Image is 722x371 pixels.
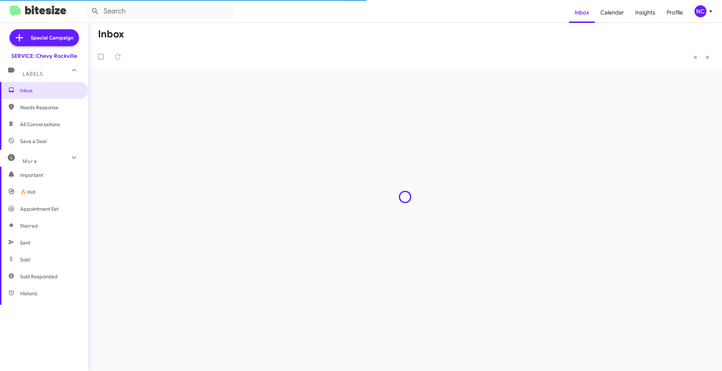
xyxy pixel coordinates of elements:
span: Historic [20,290,38,297]
span: Save a Deal [20,138,47,145]
span: » [705,52,709,61]
span: Needs Response [20,104,80,111]
h1: Inbox [98,29,124,40]
nav: Page navigation example [690,50,714,64]
div: SERVICE: Chevy Rockville [11,52,77,60]
span: Special Campaign [31,34,73,41]
button: Previous [689,50,702,64]
span: More [23,158,37,165]
span: Sold Responded [20,273,57,280]
a: Profile [661,2,689,23]
span: Important [20,172,80,179]
span: All Conversations [20,121,60,128]
span: Sold [20,256,30,263]
input: Search [85,3,233,20]
span: 🔥 Hot [20,188,35,196]
a: Inbox [569,2,595,23]
button: NC [689,5,714,17]
span: Appointment Set [20,205,59,212]
span: Labels [23,71,43,77]
button: Next [701,50,714,64]
span: Inbox [20,87,80,94]
span: Starred [20,222,38,229]
a: Calendar [595,2,630,23]
span: Sent [20,239,30,246]
a: Special Campaign [10,29,79,46]
a: Insights [630,2,661,23]
div: NC [695,5,706,17]
span: « [693,52,697,61]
